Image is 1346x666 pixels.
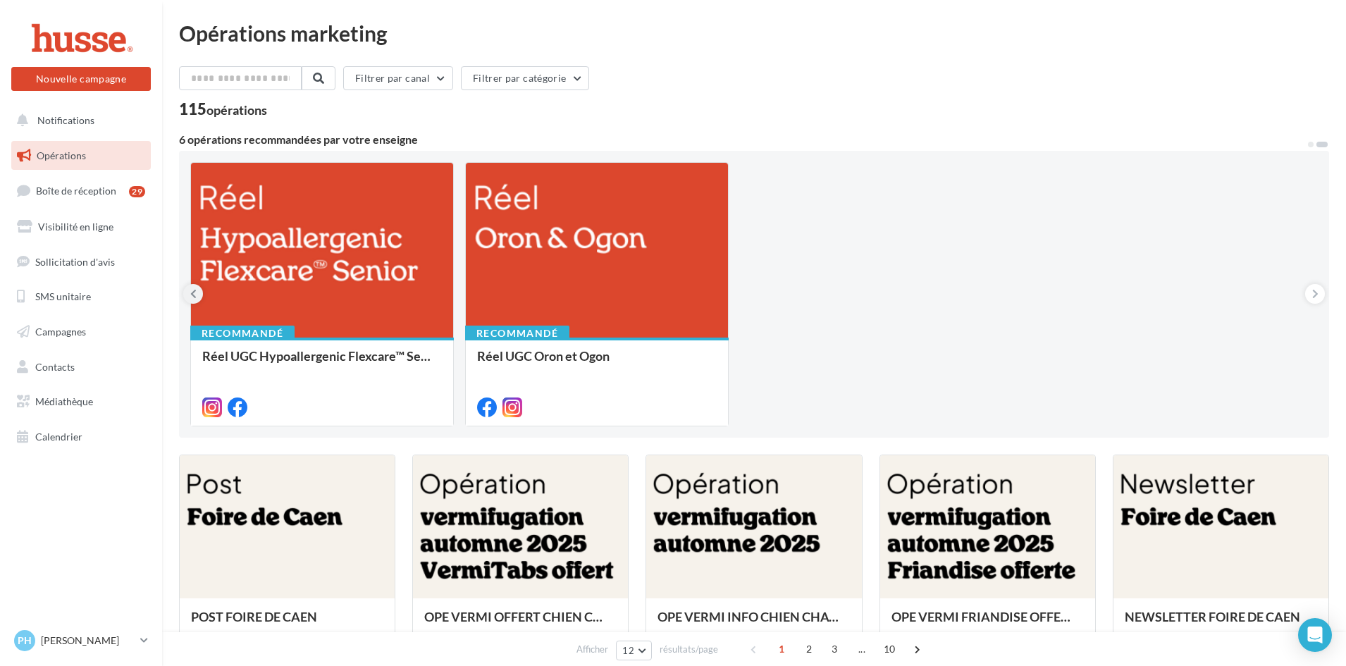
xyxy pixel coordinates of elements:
[129,186,145,197] div: 29
[191,610,383,638] div: POST FOIRE DE CAEN
[179,134,1307,145] div: 6 opérations recommandées par votre enseigne
[576,643,608,656] span: Afficher
[8,247,154,277] a: Sollicitation d'avis
[37,149,86,161] span: Opérations
[37,114,94,126] span: Notifications
[179,23,1329,44] div: Opérations marketing
[179,101,267,117] div: 115
[8,141,154,171] a: Opérations
[190,326,295,341] div: Recommandé
[11,67,151,91] button: Nouvelle campagne
[35,361,75,373] span: Contacts
[823,638,846,660] span: 3
[461,66,589,90] button: Filtrer par catégorie
[851,638,873,660] span: ...
[770,638,793,660] span: 1
[35,431,82,443] span: Calendrier
[206,104,267,116] div: opérations
[18,634,32,648] span: PH
[8,352,154,382] a: Contacts
[424,610,617,638] div: OPE VERMI OFFERT CHIEN CHAT AUTOMNE
[891,610,1084,638] div: OPE VERMI FRIANDISE OFFERTE CHIEN CHAT AUTOMNE
[8,212,154,242] a: Visibilité en ligne
[1125,610,1317,638] div: NEWSLETTER FOIRE DE CAEN
[8,317,154,347] a: Campagnes
[8,175,154,206] a: Boîte de réception29
[616,641,652,660] button: 12
[11,627,151,654] a: PH [PERSON_NAME]
[35,290,91,302] span: SMS unitaire
[343,66,453,90] button: Filtrer par canal
[622,645,634,656] span: 12
[8,422,154,452] a: Calendrier
[1298,618,1332,652] div: Open Intercom Messenger
[477,349,717,377] div: Réel UGC Oron et Ogon
[878,638,901,660] span: 10
[36,185,116,197] span: Boîte de réception
[657,610,850,638] div: OPE VERMI INFO CHIEN CHAT AUTOMNE
[202,349,442,377] div: Réel UGC Hypoallergenic Flexcare™ Senior
[35,326,86,338] span: Campagnes
[41,634,135,648] p: [PERSON_NAME]
[8,282,154,312] a: SMS unitaire
[38,221,113,233] span: Visibilité en ligne
[465,326,569,341] div: Recommandé
[8,106,148,135] button: Notifications
[35,255,115,267] span: Sollicitation d'avis
[798,638,820,660] span: 2
[35,395,93,407] span: Médiathèque
[660,643,718,656] span: résultats/page
[8,387,154,417] a: Médiathèque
